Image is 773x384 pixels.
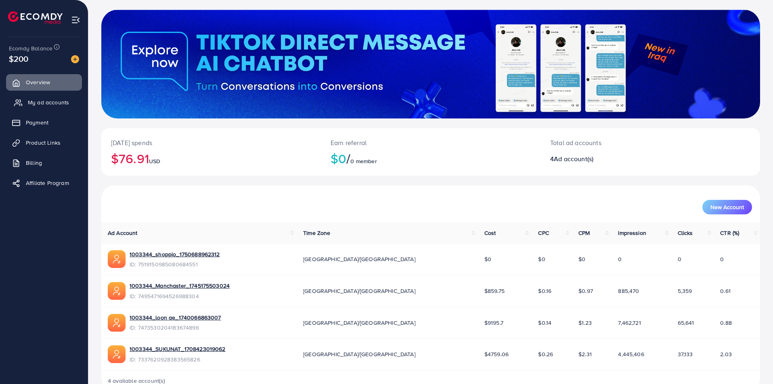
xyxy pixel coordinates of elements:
span: CTR (%) [720,229,739,237]
span: Cost [484,229,496,237]
span: 4,445,406 [618,350,644,358]
span: [GEOGRAPHIC_DATA]/[GEOGRAPHIC_DATA] [303,255,415,263]
a: My ad accounts [6,94,82,110]
a: Billing [6,155,82,171]
h2: $0 [331,151,531,166]
h2: 4 [550,155,695,163]
a: 1003344_SUKUNAT_1708423019062 [130,345,226,353]
span: Product Links [26,139,61,147]
a: 1003344_Manchaster_1745175503024 [130,282,230,290]
span: $0.16 [538,287,551,295]
span: ID: 7473530204183674896 [130,324,221,332]
a: Payment [6,114,82,131]
span: $0 [538,255,545,263]
img: image [71,55,79,63]
span: 0 [678,255,681,263]
img: ic-ads-acc.e4c84228.svg [108,250,126,268]
button: New Account [702,200,752,214]
span: 885,470 [618,287,639,295]
span: ID: 7519150985080684551 [130,260,220,268]
span: Overview [26,78,50,86]
span: [GEOGRAPHIC_DATA]/[GEOGRAPHIC_DATA] [303,287,415,295]
img: ic-ads-acc.e4c84228.svg [108,314,126,332]
span: 7,462,721 [618,319,641,327]
img: menu [71,15,80,25]
span: [GEOGRAPHIC_DATA]/[GEOGRAPHIC_DATA] [303,319,415,327]
span: CPC [538,229,549,237]
span: / [346,149,350,168]
span: $0.26 [538,350,553,358]
span: Time Zone [303,229,330,237]
a: 1003344_shoppio_1750688962312 [130,250,220,258]
span: 0.61 [720,287,731,295]
a: Overview [6,74,82,90]
span: $0 [484,255,491,263]
span: $2.31 [578,350,592,358]
p: Total ad accounts [550,138,695,147]
span: 0 [618,255,622,263]
span: My ad accounts [28,98,69,106]
span: $0.14 [538,319,551,327]
span: 0.88 [720,319,732,327]
span: $0.97 [578,287,593,295]
a: Product Links [6,135,82,151]
iframe: Chat [739,348,767,378]
span: CPM [578,229,590,237]
span: New Account [710,204,744,210]
span: $9195.7 [484,319,503,327]
a: Affiliate Program [6,175,82,191]
h2: $76.91 [111,151,311,166]
span: Ad Account [108,229,138,237]
span: 2.03 [720,350,732,358]
img: ic-ads-acc.e4c84228.svg [108,282,126,300]
span: [GEOGRAPHIC_DATA]/[GEOGRAPHIC_DATA] [303,350,415,358]
span: $200 [9,53,29,64]
span: Billing [26,159,42,167]
span: 0 member [350,157,377,165]
span: $1.23 [578,319,592,327]
p: Earn referral [331,138,531,147]
span: Ad account(s) [554,154,593,163]
span: 37,133 [678,350,693,358]
span: 0 [720,255,724,263]
span: Ecomdy Balance [9,44,52,52]
span: Affiliate Program [26,179,69,187]
span: ID: 7495471694526988304 [130,292,230,300]
p: [DATE] spends [111,138,311,147]
span: $4759.06 [484,350,509,358]
span: 5,359 [678,287,692,295]
span: ID: 7337620928383565826 [130,355,226,363]
img: ic-ads-acc.e4c84228.svg [108,345,126,363]
a: 1003344_loon ae_1740066863007 [130,313,221,322]
span: 65,641 [678,319,694,327]
span: USD [149,157,160,165]
span: $0 [578,255,585,263]
span: $859.75 [484,287,505,295]
img: logo [8,11,63,24]
span: Impression [618,229,646,237]
span: Payment [26,118,48,127]
span: Clicks [678,229,693,237]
